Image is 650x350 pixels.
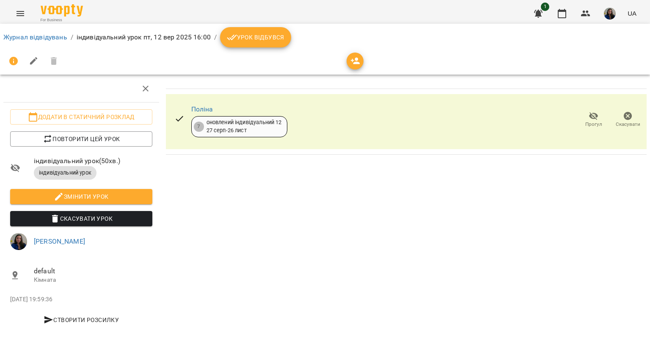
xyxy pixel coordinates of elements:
[214,32,217,42] li: /
[41,4,83,17] img: Voopty Logo
[220,27,291,47] button: Урок відбувся
[3,27,647,47] nav: breadcrumb
[624,6,640,21] button: UA
[227,32,284,42] span: Урок відбувся
[17,214,146,224] span: Скасувати Урок
[71,32,73,42] li: /
[17,112,146,122] span: Додати в статичний розклад
[191,105,213,113] a: Поліна
[541,3,549,11] span: 1
[207,119,282,134] div: оновлений індивідуальний 12 27 серп - 26 лист
[604,8,616,19] img: ae595b08ead7d6d5f9af2f06f99573c6.jpeg
[34,237,85,245] a: [PERSON_NAME]
[576,108,611,132] button: Прогул
[10,295,152,304] p: [DATE] 19:59:36
[77,32,211,42] p: індивідуальний урок пт, 12 вер 2025 16:00
[34,276,152,284] p: Кімната
[194,122,204,132] div: 7
[17,134,146,144] span: Повторити цей урок
[628,9,636,18] span: UA
[34,169,96,177] span: індивідуальний урок
[14,315,149,325] span: Створити розсилку
[34,266,152,276] span: default
[10,211,152,226] button: Скасувати Урок
[10,233,27,250] img: ae595b08ead7d6d5f9af2f06f99573c6.jpeg
[585,121,602,128] span: Прогул
[41,17,83,23] span: For Business
[3,33,67,41] a: Журнал відвідувань
[34,156,152,166] span: індивідуальний урок ( 50 хв. )
[616,121,640,128] span: Скасувати
[10,3,30,24] button: Menu
[611,108,645,132] button: Скасувати
[10,312,152,328] button: Створити розсилку
[17,192,146,202] span: Змінити урок
[10,189,152,204] button: Змінити урок
[10,131,152,147] button: Повторити цей урок
[10,109,152,125] button: Додати в статичний розклад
